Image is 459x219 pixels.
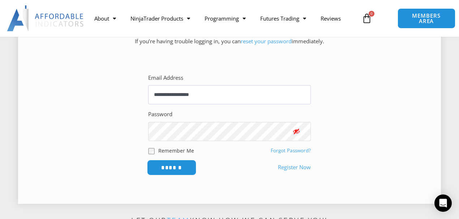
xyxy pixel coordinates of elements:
a: Register Now [278,162,311,172]
a: About [87,10,123,27]
a: Forgot Password? [271,147,311,154]
label: Remember Me [158,147,194,154]
span: 0 [369,11,374,17]
label: Password [148,109,172,119]
span: MEMBERS AREA [405,13,448,24]
a: NinjaTrader Products [123,10,197,27]
a: 0 [351,8,383,29]
img: LogoAI | Affordable Indicators – NinjaTrader [7,5,85,31]
label: Email Address [148,73,183,83]
div: Open Intercom Messenger [434,194,452,212]
a: MEMBERS AREA [398,8,455,29]
nav: Menu [87,10,358,27]
a: Reviews [313,10,348,27]
a: reset your password [241,38,292,45]
button: Show password [282,122,311,141]
a: Futures Trading [253,10,313,27]
a: Programming [197,10,253,27]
